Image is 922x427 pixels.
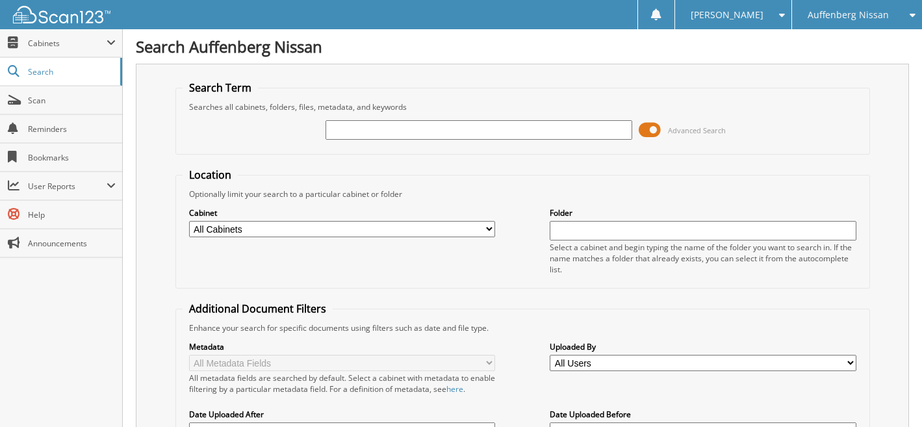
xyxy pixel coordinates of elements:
[550,409,856,420] label: Date Uploaded Before
[183,322,863,333] div: Enhance your search for specific documents using filters such as date and file type.
[446,383,463,395] a: here
[13,6,110,23] img: scan123-logo-white.svg
[183,302,333,316] legend: Additional Document Filters
[808,11,889,19] span: Auffenberg Nissan
[189,372,495,395] div: All metadata fields are searched by default. Select a cabinet with metadata to enable filtering b...
[189,409,495,420] label: Date Uploaded After
[668,125,726,135] span: Advanced Search
[189,341,495,352] label: Metadata
[28,123,116,135] span: Reminders
[550,207,856,218] label: Folder
[183,101,863,112] div: Searches all cabinets, folders, files, metadata, and keywords
[28,152,116,163] span: Bookmarks
[183,168,238,182] legend: Location
[28,209,116,220] span: Help
[691,11,763,19] span: [PERSON_NAME]
[28,181,107,192] span: User Reports
[28,238,116,249] span: Announcements
[189,207,495,218] label: Cabinet
[28,95,116,106] span: Scan
[183,188,863,200] div: Optionally limit your search to a particular cabinet or folder
[28,38,107,49] span: Cabinets
[28,66,114,77] span: Search
[136,36,909,57] h1: Search Auffenberg Nissan
[550,242,856,275] div: Select a cabinet and begin typing the name of the folder you want to search in. If the name match...
[550,341,856,352] label: Uploaded By
[183,81,258,95] legend: Search Term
